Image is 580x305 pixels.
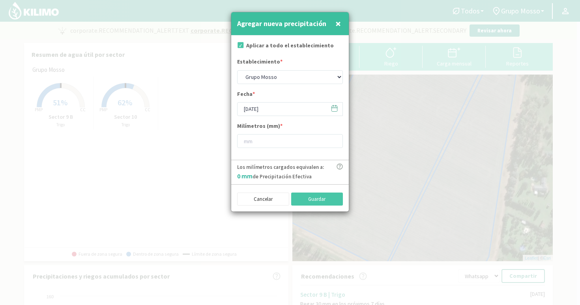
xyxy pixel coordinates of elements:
p: Los milímetros cargados equivalen a: de Precipitación Efectiva [237,163,324,181]
label: Aplicar a todo el establecimiento [246,41,334,50]
button: Cancelar [237,193,289,206]
button: Close [333,16,343,32]
label: Milímetros (mm) [237,122,283,132]
span: × [335,17,341,30]
h4: Agregar nueva precipitación [237,18,326,29]
button: Guardar [291,193,343,206]
label: Establecimiento [237,58,283,68]
label: Fecha [237,90,255,100]
input: mm [237,134,343,148]
span: 0 mm [237,172,253,180]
